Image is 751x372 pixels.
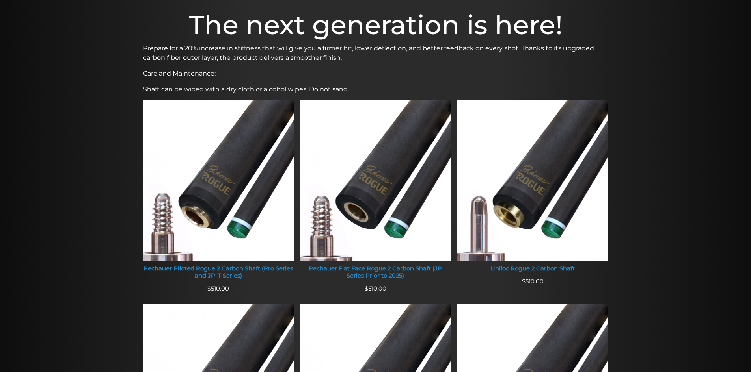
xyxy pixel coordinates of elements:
[457,100,608,261] img: Uniloc Rogue 2 Carbon Shaft
[300,100,451,261] img: Pechauer Flat Face Rogue 2 Carbon Shaft (JP Series Prior to 2025)
[143,69,608,78] p: Care and Maintenance:
[457,100,608,277] a: Uniloc Rogue 2 Carbon Shaft Uniloc Rogue 2 Carbon Shaft
[143,44,608,63] p: Prepare for a 20% increase in stiffness that will give you a firmer hit, lower deflection, and be...
[365,285,368,292] span: $
[457,265,608,272] div: Uniloc Rogue 2 Carbon Shaft
[522,278,526,285] span: $
[143,9,608,41] h1: The next generation is here!
[522,278,544,285] span: 510.00
[300,100,451,284] a: Pechauer Flat Face Rogue 2 Carbon Shaft (JP Series Prior to 2025) Pechauer Flat Face Rogue 2 Carb...
[300,265,451,279] div: Pechauer Flat Face Rogue 2 Carbon Shaft (JP Series Prior to 2025)
[143,100,294,261] img: Pechauer Piloted Rogue 2 Carbon Shaft (Pro Series and JP-T Series)
[143,265,294,279] div: Pechauer Piloted Rogue 2 Carbon Shaft (Pro Series and JP-T Series)
[365,285,386,292] span: 510.00
[143,100,294,284] a: Pechauer Piloted Rogue 2 Carbon Shaft (Pro Series and JP-T Series) Pechauer Piloted Rogue 2 Carbo...
[143,85,608,94] p: Shaft can be wiped with a dry cloth or alcohol wipes. Do not sand.
[207,285,229,292] span: 510.00
[207,285,211,292] span: $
